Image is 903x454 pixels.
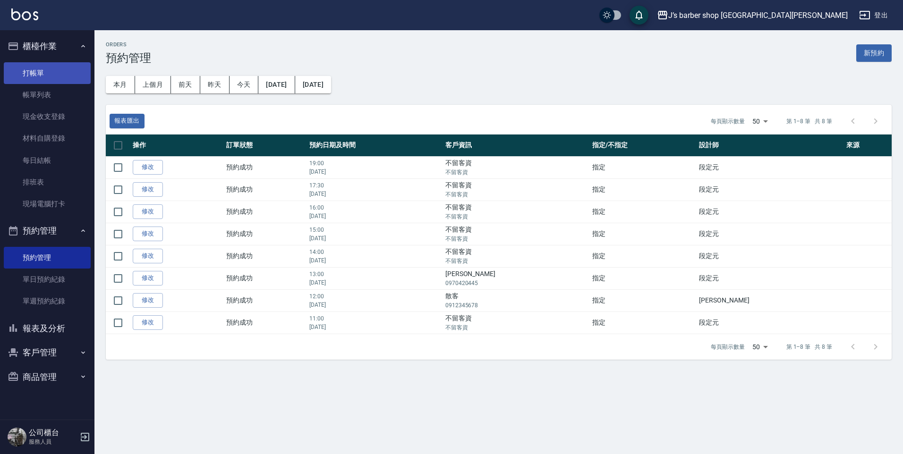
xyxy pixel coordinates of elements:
td: 散客 [443,289,590,311]
p: 每頁顯示數量 [711,117,745,126]
p: 14:00 [309,248,441,256]
p: 不留客資 [445,190,588,199]
p: 11:00 [309,314,441,323]
a: 修改 [133,249,163,263]
p: [DATE] [309,190,441,198]
p: 服務人員 [29,437,77,446]
button: 昨天 [200,76,230,93]
p: 不留客資 [445,212,588,221]
button: 前天 [171,76,200,93]
p: [DATE] [309,278,441,287]
button: 報表匯出 [110,114,145,128]
button: 今天 [230,76,259,93]
a: 新預約 [856,48,892,57]
p: [DATE] [309,234,441,243]
p: [DATE] [309,212,441,220]
th: 設計師 [697,135,843,157]
h3: 預約管理 [106,51,151,65]
td: 指定 [590,201,697,223]
a: 單週預約紀錄 [4,290,91,312]
a: 修改 [133,182,163,197]
th: 客戶資訊 [443,135,590,157]
td: 預約成功 [224,223,307,245]
a: 單日預約紀錄 [4,269,91,290]
td: 不留客資 [443,178,590,201]
p: 0970420445 [445,279,588,287]
td: 不留客資 [443,223,590,245]
td: 預約成功 [224,178,307,201]
td: 指定 [590,267,697,289]
td: 指定 [590,156,697,178]
td: 預約成功 [224,267,307,289]
td: 指定 [590,289,697,311]
p: [DATE] [309,323,441,331]
td: [PERSON_NAME] [443,267,590,289]
td: 段定元 [697,178,843,201]
th: 訂單狀態 [224,135,307,157]
p: [DATE] [309,168,441,176]
a: 排班表 [4,171,91,193]
a: 預約管理 [4,247,91,269]
p: [DATE] [309,301,441,309]
button: 新預約 [856,44,892,62]
p: 15:00 [309,226,441,234]
th: 預約日期及時間 [307,135,443,157]
img: Logo [11,8,38,20]
a: 現場電腦打卡 [4,193,91,215]
a: 現金收支登錄 [4,106,91,127]
button: J’s barber shop [GEOGRAPHIC_DATA][PERSON_NAME] [653,6,852,25]
td: 指定 [590,223,697,245]
div: 50 [749,334,771,360]
td: 不留客資 [443,201,590,223]
a: 修改 [133,204,163,219]
td: 預約成功 [224,156,307,178]
button: 客戶管理 [4,340,91,365]
td: 段定元 [697,311,843,334]
a: 修改 [133,315,163,330]
button: [DATE] [258,76,295,93]
td: 段定元 [697,267,843,289]
button: 商品管理 [4,365,91,389]
button: 上個月 [135,76,171,93]
td: 段定元 [697,201,843,223]
p: 16:00 [309,203,441,212]
td: 指定 [590,178,697,201]
a: 帳單列表 [4,84,91,106]
p: 不留客資 [445,323,588,332]
a: 打帳單 [4,62,91,84]
h5: 公司櫃台 [29,428,77,437]
td: 預約成功 [224,245,307,267]
a: 材料自購登錄 [4,127,91,149]
p: 不留客資 [445,257,588,265]
td: 指定 [590,311,697,334]
td: 不留客資 [443,156,590,178]
p: 第 1–8 筆 共 8 筆 [786,343,832,351]
td: 預約成功 [224,311,307,334]
img: Person [8,428,26,446]
th: 來源 [844,135,892,157]
p: 每頁顯示數量 [711,343,745,351]
td: 段定元 [697,245,843,267]
a: 每日結帳 [4,150,91,171]
button: 報表及分析 [4,316,91,341]
button: 登出 [855,7,892,24]
td: 段定元 [697,156,843,178]
button: 櫃檯作業 [4,34,91,59]
td: 預約成功 [224,201,307,223]
td: 預約成功 [224,289,307,311]
button: 本月 [106,76,135,93]
td: 段定元 [697,223,843,245]
a: 修改 [133,160,163,175]
p: 不留客資 [445,168,588,177]
button: save [630,6,648,25]
p: [DATE] [309,256,441,265]
p: 第 1–8 筆 共 8 筆 [786,117,832,126]
button: [DATE] [295,76,331,93]
a: 修改 [133,227,163,241]
div: J’s barber shop [GEOGRAPHIC_DATA][PERSON_NAME] [668,9,848,21]
th: 操作 [130,135,224,157]
p: 0912345678 [445,301,588,310]
p: 17:30 [309,181,441,190]
p: 13:00 [309,270,441,278]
